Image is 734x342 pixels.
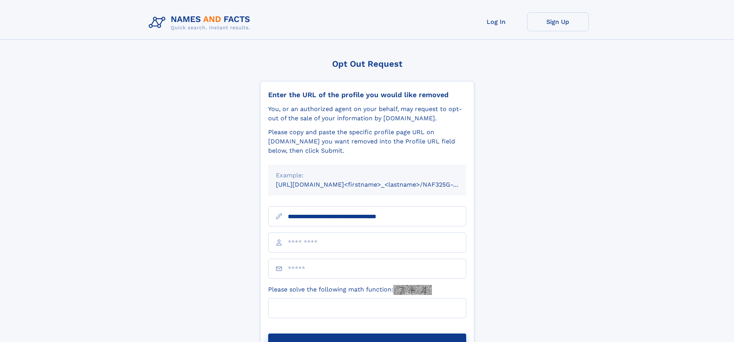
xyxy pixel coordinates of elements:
label: Please solve the following math function: [268,285,432,295]
div: Enter the URL of the profile you would like removed [268,91,466,99]
a: Sign Up [527,12,589,31]
div: Opt Out Request [260,59,474,69]
div: You, or an authorized agent on your behalf, may request to opt-out of the sale of your informatio... [268,104,466,123]
small: [URL][DOMAIN_NAME]<firstname>_<lastname>/NAF325G-xxxxxxxx [276,181,481,188]
a: Log In [465,12,527,31]
div: Please copy and paste the specific profile page URL on [DOMAIN_NAME] you want removed into the Pr... [268,128,466,155]
div: Example: [276,171,459,180]
img: Logo Names and Facts [146,12,257,33]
